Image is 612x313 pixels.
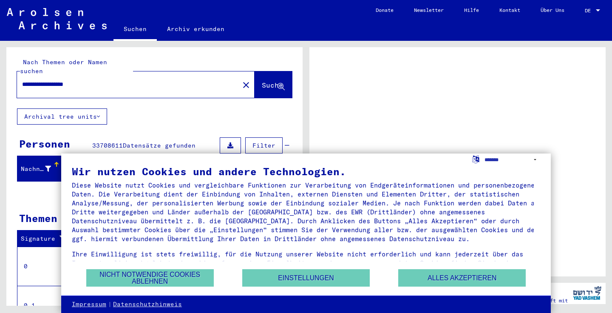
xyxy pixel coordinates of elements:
[72,166,540,176] div: Wir nutzen Cookies und andere Technologien.
[17,157,62,181] mat-header-cell: Nachname
[241,80,251,90] mat-icon: close
[571,282,603,304] img: yv_logo.png
[19,136,70,151] div: Personen
[484,154,540,166] select: Sprache auswählen
[21,232,78,246] div: Signature
[245,137,283,154] button: Filter
[113,19,157,41] a: Suchen
[21,162,62,176] div: Nachname
[238,76,255,93] button: Clear
[20,58,107,75] mat-label: Nach Themen oder Namen suchen
[113,300,182,309] a: Datenschutzhinweis
[7,8,107,29] img: Arolsen_neg.svg
[21,165,51,174] div: Nachname
[17,108,107,125] button: Archival tree units
[19,211,57,226] div: Themen
[242,269,370,287] button: Einstellungen
[86,269,214,287] button: Nicht notwendige Cookies ablehnen
[255,71,292,98] button: Suche
[72,181,540,243] div: Diese Website nutzt Cookies und vergleichbare Funktionen zur Verarbeitung von Endgeräteinformatio...
[72,300,106,309] a: Impressum
[17,247,76,286] td: 0
[21,234,69,243] div: Signature
[398,269,526,287] button: Alles akzeptieren
[157,19,235,39] a: Archiv erkunden
[92,142,123,149] span: 33708611
[252,142,275,149] span: Filter
[262,81,283,89] span: Suche
[72,250,540,276] div: Ihre Einwilligung ist stets freiwillig, für die Nutzung unserer Website nicht erforderlich und ka...
[471,155,480,163] label: Sprache auswählen
[585,8,594,14] span: DE
[123,142,195,149] span: Datensätze gefunden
